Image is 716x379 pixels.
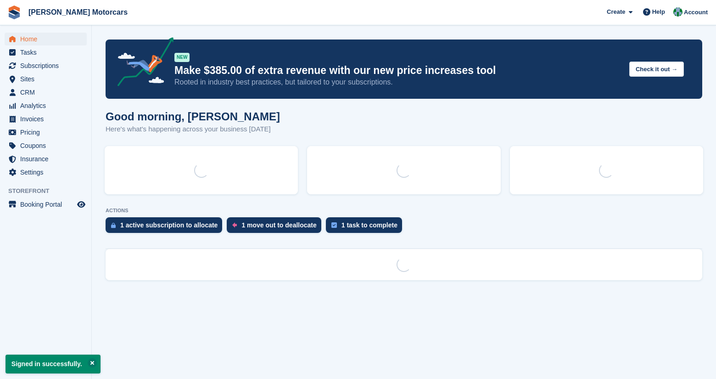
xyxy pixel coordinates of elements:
[120,221,218,229] div: 1 active subscription to allocate
[20,46,75,59] span: Tasks
[5,166,87,179] a: menu
[106,110,280,123] h1: Good morning, [PERSON_NAME]
[684,8,708,17] span: Account
[607,7,625,17] span: Create
[227,217,325,238] a: 1 move out to deallocate
[106,124,280,135] p: Here's what's happening across your business [DATE]
[6,355,101,373] p: Signed in successfully.
[629,62,684,77] button: Check it out →
[20,153,75,165] span: Insurance
[5,59,87,72] a: menu
[76,199,87,210] a: Preview store
[174,77,622,87] p: Rooted in industry best practices, but tailored to your subscriptions.
[20,113,75,125] span: Invoices
[5,113,87,125] a: menu
[106,208,702,214] p: ACTIONS
[5,33,87,45] a: menu
[106,217,227,238] a: 1 active subscription to allocate
[20,198,75,211] span: Booking Portal
[25,5,131,20] a: [PERSON_NAME] Motorcars
[5,73,87,85] a: menu
[20,86,75,99] span: CRM
[174,53,190,62] div: NEW
[5,126,87,139] a: menu
[20,33,75,45] span: Home
[326,217,407,238] a: 1 task to complete
[341,221,397,229] div: 1 task to complete
[5,198,87,211] a: menu
[232,222,237,228] img: move_outs_to_deallocate_icon-f764333ba52eb49d3ac5e1228854f67142a1ed5810a6f6cc68b1a99e826820c5.svg
[20,126,75,139] span: Pricing
[673,7,682,17] img: Tina Ricks
[8,187,91,196] span: Storefront
[5,86,87,99] a: menu
[5,46,87,59] a: menu
[20,59,75,72] span: Subscriptions
[331,222,337,228] img: task-75834270c22a3079a89374b754ae025e5fb1db73e45f91037f5363f120a921f8.svg
[111,222,116,228] img: active_subscription_to_allocate_icon-d502201f5373d7db506a760aba3b589e785aa758c864c3986d89f69b8ff3...
[110,37,174,90] img: price-adjustments-announcement-icon-8257ccfd72463d97f412b2fc003d46551f7dbcb40ab6d574587a9cd5c0d94...
[20,73,75,85] span: Sites
[174,64,622,77] p: Make $385.00 of extra revenue with our new price increases tool
[20,166,75,179] span: Settings
[20,99,75,112] span: Analytics
[241,221,316,229] div: 1 move out to deallocate
[5,139,87,152] a: menu
[20,139,75,152] span: Coupons
[5,99,87,112] a: menu
[7,6,21,19] img: stora-icon-8386f47178a22dfd0bd8f6a31ec36ba5ce8667c1dd55bd0f319d3a0aa187defe.svg
[5,153,87,165] a: menu
[652,7,665,17] span: Help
